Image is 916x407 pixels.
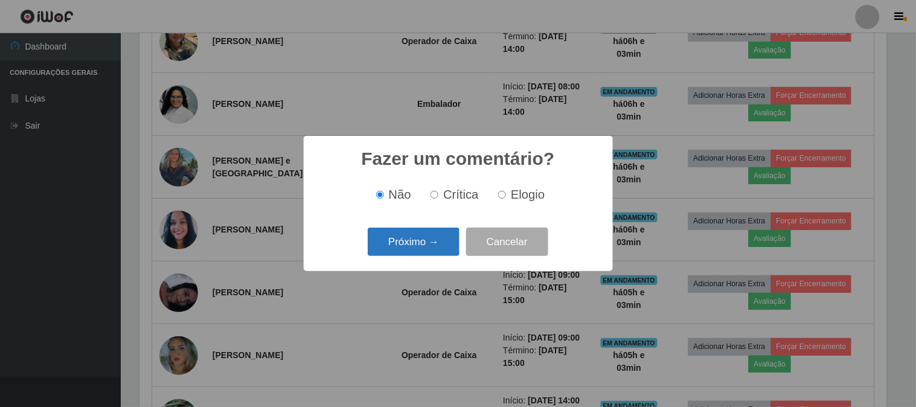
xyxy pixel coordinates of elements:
[466,228,548,256] button: Cancelar
[431,191,438,199] input: Crítica
[361,148,554,170] h2: Fazer um comentário?
[368,228,460,256] button: Próximo →
[511,188,545,201] span: Elogio
[498,191,506,199] input: Elogio
[443,188,479,201] span: Crítica
[389,188,411,201] span: Não
[376,191,384,199] input: Não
